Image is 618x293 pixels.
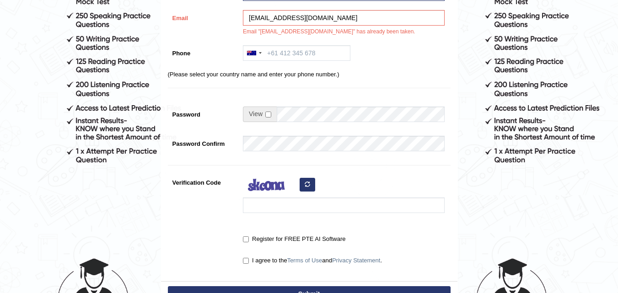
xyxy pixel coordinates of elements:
input: I agree to theTerms of UseandPrivacy Statement. [243,258,249,264]
input: Register for FREE PTE AI Software [243,236,249,242]
a: Terms of Use [287,257,322,264]
label: Register for FREE PTE AI Software [243,234,345,244]
input: Show/Hide Password [265,112,271,117]
label: Phone [168,45,239,58]
label: Email [168,10,239,22]
label: Password Confirm [168,136,239,148]
label: Verification Code [168,175,239,187]
p: (Please select your country name and enter your phone number.) [168,70,451,79]
a: Privacy Statement [332,257,381,264]
input: +61 412 345 678 [243,45,350,61]
div: Australia: +61 [243,46,264,60]
label: Password [168,107,239,119]
label: I agree to the and . [243,256,382,265]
